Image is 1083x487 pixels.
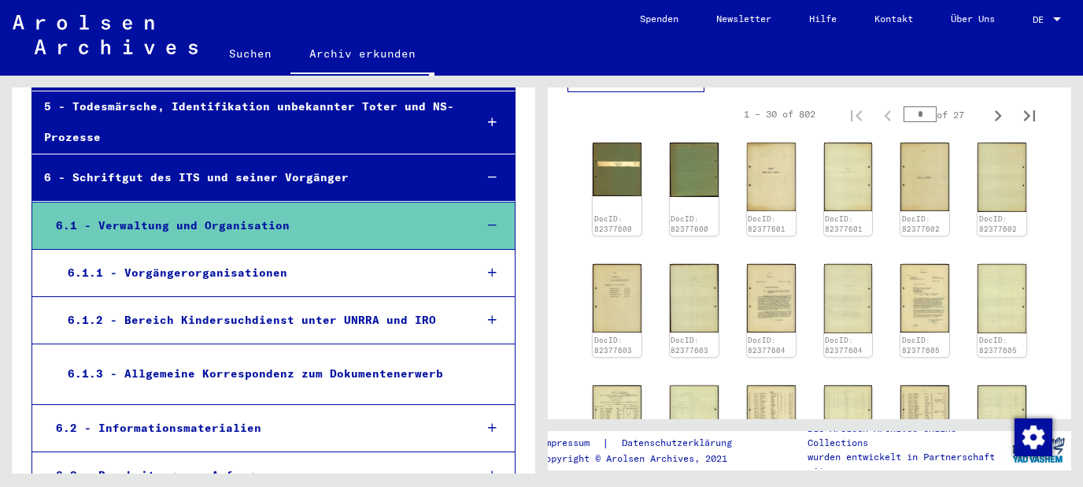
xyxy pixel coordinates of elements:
[44,413,462,444] div: 6.2 - Informationsmaterialien
[671,214,708,234] a: DocID: 82377600
[808,422,1006,450] p: Die Arolsen Archives Online-Collections
[540,435,602,452] a: Impressum
[609,435,751,452] a: Datenschutzerklärung
[902,336,940,355] a: DocID: 82377605
[1009,430,1068,470] img: yv_logo.png
[748,336,785,355] a: DocID: 82377604
[982,99,1014,130] button: Next page
[670,385,719,454] img: 002.jpg
[904,107,982,122] div: of 27
[593,264,641,333] img: 001.jpg
[744,107,815,121] div: 1 – 30 of 802
[825,214,863,234] a: DocID: 82377601
[979,214,1017,234] a: DocID: 82377602
[747,143,796,211] img: 001.jpg
[824,385,873,455] img: 002.jpg
[841,99,872,130] button: First page
[1014,99,1045,130] button: Last page
[540,435,751,452] div: |
[671,336,708,355] a: DocID: 82377603
[824,143,873,211] img: 002.jpg
[32,91,461,153] div: 5 - Todesmärsche, Identifikation unbekannter Toter und NS-Prozesse
[979,336,1017,355] a: DocID: 82377605
[747,385,796,455] img: 001.jpg
[594,336,632,355] a: DocID: 82377603
[13,15,198,54] img: Arolsen_neg.svg
[978,385,1026,454] img: 002.jpg
[56,258,462,288] div: 6.1.1 - Vorgängerorganisationen
[1015,418,1052,456] img: Zustimmung ändern
[44,210,462,241] div: 6.1 - Verwaltung und Organisation
[900,143,949,211] img: 001.jpg
[670,143,719,196] img: 002.jpg
[540,452,751,466] p: Copyright © Arolsen Archives, 2021
[670,264,719,333] img: 002.jpg
[902,214,940,234] a: DocID: 82377602
[872,99,904,130] button: Previous page
[747,264,796,333] img: 001.jpg
[825,336,863,355] a: DocID: 82377604
[824,264,873,333] img: 002.jpg
[978,264,1026,333] img: 002.jpg
[900,385,949,454] img: 001.jpg
[593,385,641,454] img: 001.jpg
[594,214,632,234] a: DocID: 82377600
[593,143,641,196] img: 001.jpg
[1033,14,1050,25] span: DE
[900,264,949,333] img: 001.jpg
[808,450,1006,478] p: wurden entwickelt in Partnerschaft mit
[56,305,462,336] div: 6.1.2 - Bereich Kindersuchdienst unter UNRRA und IRO
[290,35,434,76] a: Archiv erkunden
[56,359,460,389] div: 6.1.3 - Allgemeine Korrespondenz zum Dokumentenerwerb
[748,214,785,234] a: DocID: 82377601
[210,35,290,72] a: Suchen
[978,143,1026,212] img: 002.jpg
[32,162,461,193] div: 6 - Schriftgut des ITS und seiner Vorgänger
